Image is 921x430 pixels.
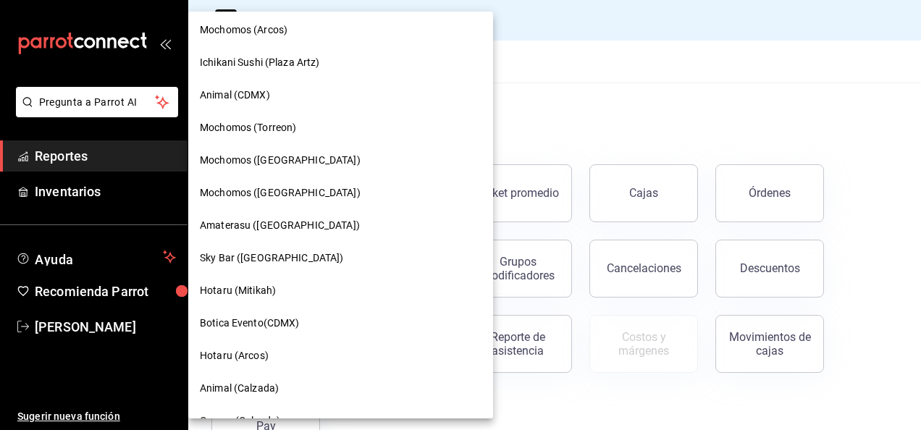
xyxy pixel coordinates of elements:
[200,22,287,38] span: Mochomos (Arcos)
[188,307,493,340] div: Botica Evento(CDMX)
[188,372,493,405] div: Animal (Calzada)
[188,242,493,274] div: Sky Bar ([GEOGRAPHIC_DATA])
[200,348,269,363] span: Hotaru (Arcos)
[200,283,276,298] span: Hotaru (Mitikah)
[200,381,279,396] span: Animal (Calzada)
[200,316,300,331] span: Botica Evento(CDMX)
[200,218,360,233] span: Amaterasu ([GEOGRAPHIC_DATA])
[200,185,361,201] span: Mochomos ([GEOGRAPHIC_DATA])
[188,144,493,177] div: Mochomos ([GEOGRAPHIC_DATA])
[200,250,344,266] span: Sky Bar ([GEOGRAPHIC_DATA])
[200,88,270,103] span: Animal (CDMX)
[200,413,280,429] span: Cuerno (Calzada)
[188,46,493,79] div: Ichikani Sushi (Plaza Artz)
[200,153,361,168] span: Mochomos ([GEOGRAPHIC_DATA])
[188,209,493,242] div: Amaterasu ([GEOGRAPHIC_DATA])
[200,55,320,70] span: Ichikani Sushi (Plaza Artz)
[188,177,493,209] div: Mochomos ([GEOGRAPHIC_DATA])
[188,79,493,111] div: Animal (CDMX)
[200,120,296,135] span: Mochomos (Torreon)
[188,14,493,46] div: Mochomos (Arcos)
[188,111,493,144] div: Mochomos (Torreon)
[188,274,493,307] div: Hotaru (Mitikah)
[188,340,493,372] div: Hotaru (Arcos)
